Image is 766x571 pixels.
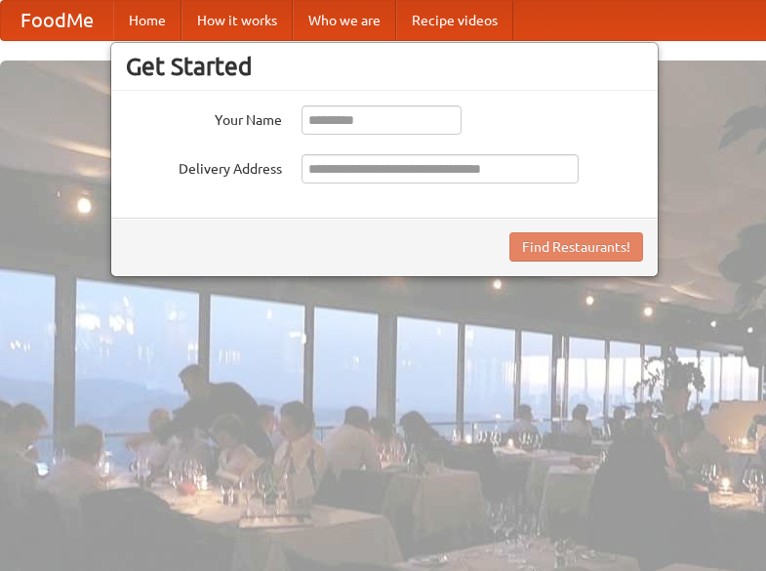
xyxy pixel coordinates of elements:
[396,1,513,40] a: Recipe videos
[113,1,181,40] a: Home
[126,154,282,179] label: Delivery Address
[126,52,643,81] h3: Get Started
[509,232,643,262] button: Find Restaurants!
[293,1,396,40] a: Who we are
[181,1,293,40] a: How it works
[126,105,282,130] label: Your Name
[1,1,113,40] a: FoodMe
